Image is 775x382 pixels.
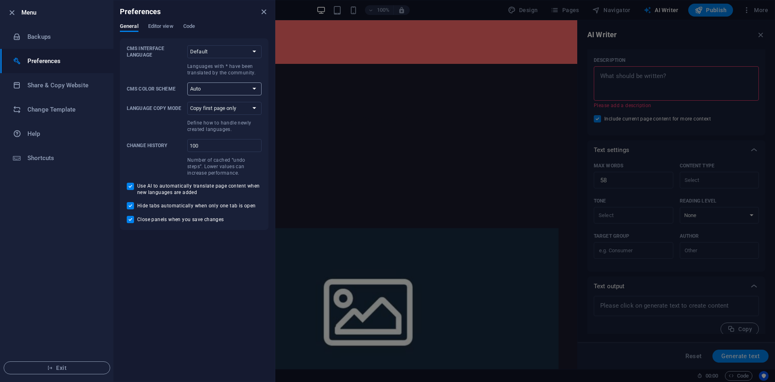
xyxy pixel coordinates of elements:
p: Number of cached “undo steps”. Lower values can increase performance. [187,157,262,176]
p: CMS Color Scheme [127,86,184,92]
span: Exit [10,365,103,371]
h6: Share & Copy Website [27,80,102,90]
h6: Menu [21,8,107,17]
button: close [259,7,268,17]
span: Close panels when you save changes [137,216,224,223]
p: CMS Interface Language [127,45,184,58]
button: Exit [4,361,110,374]
p: Language Copy Mode [127,105,184,112]
h6: Preferences [27,56,102,66]
span: Editor view [148,21,174,33]
input: Change historyNumber of cached “undo steps”. Lower values can increase performance. [187,139,262,152]
span: Hide tabs automatically when only one tab is open [137,203,256,209]
h6: Change Template [27,105,102,114]
span: Code [183,21,195,33]
span: Use AI to automatically translate page content when new languages are added [137,183,262,196]
p: Languages with * have been translated by the community. [187,63,262,76]
select: CMS Interface LanguageLanguages with * have been translated by the community. [187,45,262,58]
h6: Help [27,129,102,139]
span: General [120,21,138,33]
div: Preferences [120,23,268,38]
p: Define how to handle newly created languages. [187,120,262,133]
select: Language Copy ModeDefine how to handle newly created languages. [187,102,262,115]
h6: Preferences [120,7,161,17]
h6: Backups [27,32,102,42]
a: Help [0,122,113,146]
h6: Shortcuts [27,153,102,163]
select: CMS Color Scheme [187,82,262,95]
p: Change history [127,142,184,149]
